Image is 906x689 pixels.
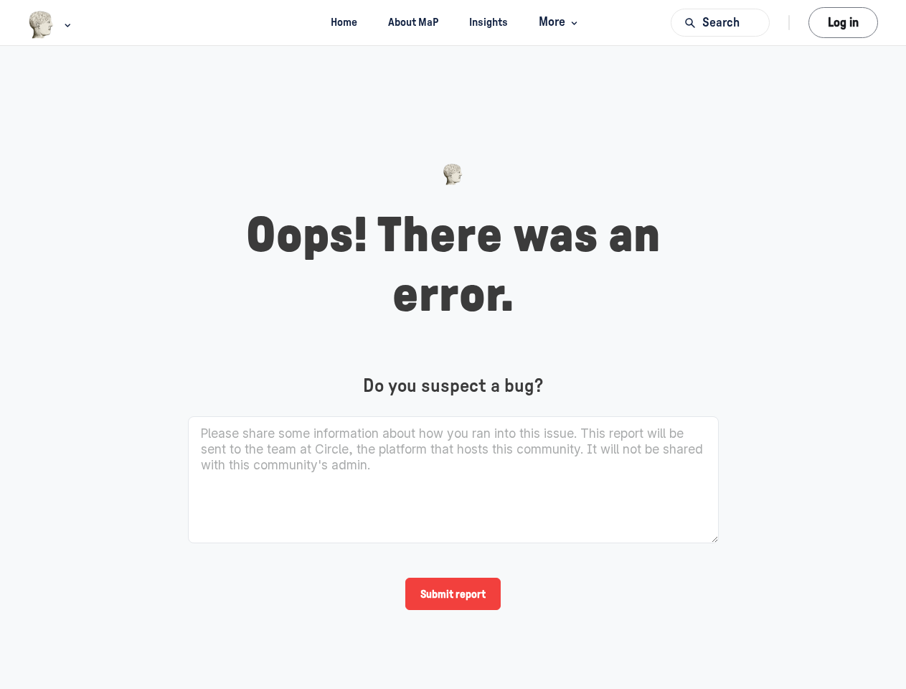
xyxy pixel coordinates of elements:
[808,7,878,38] button: Log in
[318,9,370,36] a: Home
[671,9,770,37] button: Search
[376,9,451,36] a: About MaP
[527,9,588,36] button: More
[539,13,581,32] span: More
[28,9,75,40] button: Museums as Progress logo
[28,11,55,39] img: Museums as Progress logo
[405,578,501,610] input: Submit report
[188,207,719,326] h1: Oops! There was an error.
[188,375,719,398] h4: Do you suspect a bug?
[457,9,521,36] a: Insights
